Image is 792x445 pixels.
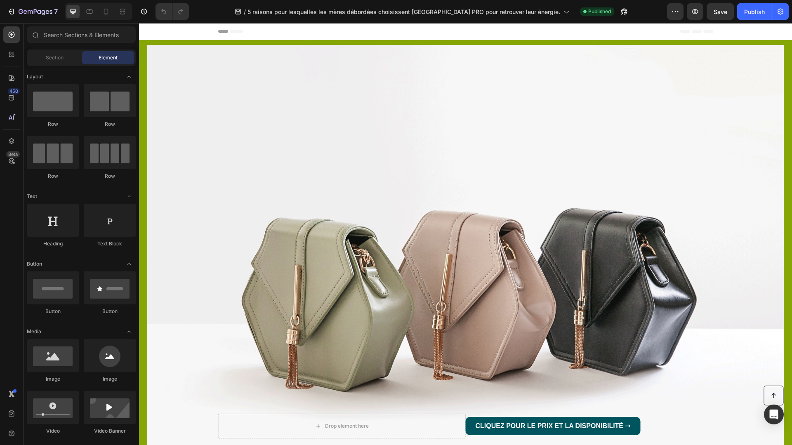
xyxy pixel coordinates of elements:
div: Video Banner [84,427,136,435]
div: Beta [6,151,20,158]
a: CLIQUEZ POUR LE PRIX ET LA DISPONIBILITÉ ➝ [327,394,502,412]
div: Image [27,375,79,383]
button: Save [707,3,734,20]
span: Button [27,260,42,268]
div: Row [84,120,136,128]
p: 7 [54,7,58,16]
div: Row [84,172,136,180]
input: Search Sections & Elements [27,26,136,43]
span: Text [27,193,37,200]
span: Element [99,54,118,61]
span: Toggle open [123,70,136,83]
div: Button [84,308,136,315]
span: Save [714,8,727,15]
span: Media [27,328,41,335]
span: Section [46,54,64,61]
div: Heading [27,240,79,247]
div: Row [27,172,79,180]
span: Layout [27,73,43,80]
iframe: Design area [139,23,792,445]
button: Publish [737,3,772,20]
div: Button [27,308,79,315]
div: Drop element here [186,400,230,406]
span: Toggle open [123,325,136,338]
div: Undo/Redo [156,3,189,20]
div: Row [27,120,79,128]
span: Published [588,8,611,15]
span: 5 raisons pour lesquelles les mères débordées choisissent [GEOGRAPHIC_DATA] PRO pour retrouver le... [247,7,560,16]
div: Publish [744,7,765,16]
div: Open Intercom Messenger [764,405,784,424]
strong: CLIQUEZ POUR LE PRIX ET LA DISPONIBILITÉ ➝ [337,399,492,406]
div: Text Block [84,240,136,247]
span: / [244,7,246,16]
span: Toggle open [123,190,136,203]
div: 450 [8,88,20,94]
div: Image [84,375,136,383]
div: Video [27,427,79,435]
button: 7 [3,3,61,20]
span: Toggle open [123,257,136,271]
